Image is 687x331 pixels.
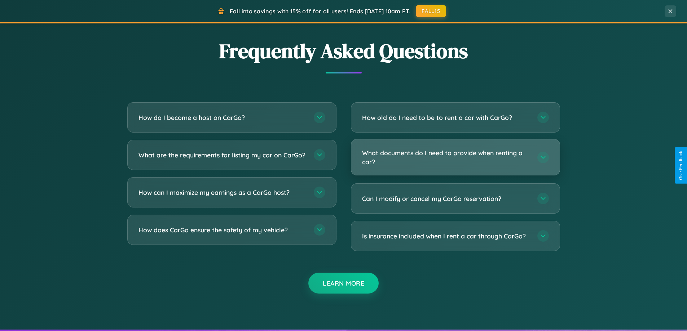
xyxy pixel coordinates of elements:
button: FALL15 [416,5,446,17]
h3: What are the requirements for listing my car on CarGo? [138,151,307,160]
h2: Frequently Asked Questions [127,37,560,65]
h3: How old do I need to be to rent a car with CarGo? [362,113,530,122]
h3: How can I maximize my earnings as a CarGo host? [138,188,307,197]
button: Learn More [308,273,379,294]
h3: How does CarGo ensure the safety of my vehicle? [138,225,307,234]
h3: How do I become a host on CarGo? [138,113,307,122]
span: Fall into savings with 15% off for all users! Ends [DATE] 10am PT. [230,8,410,15]
h3: What documents do I need to provide when renting a car? [362,148,530,166]
div: Give Feedback [678,151,683,180]
h3: Can I modify or cancel my CarGo reservation? [362,194,530,203]
h3: Is insurance included when I rent a car through CarGo? [362,232,530,241]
